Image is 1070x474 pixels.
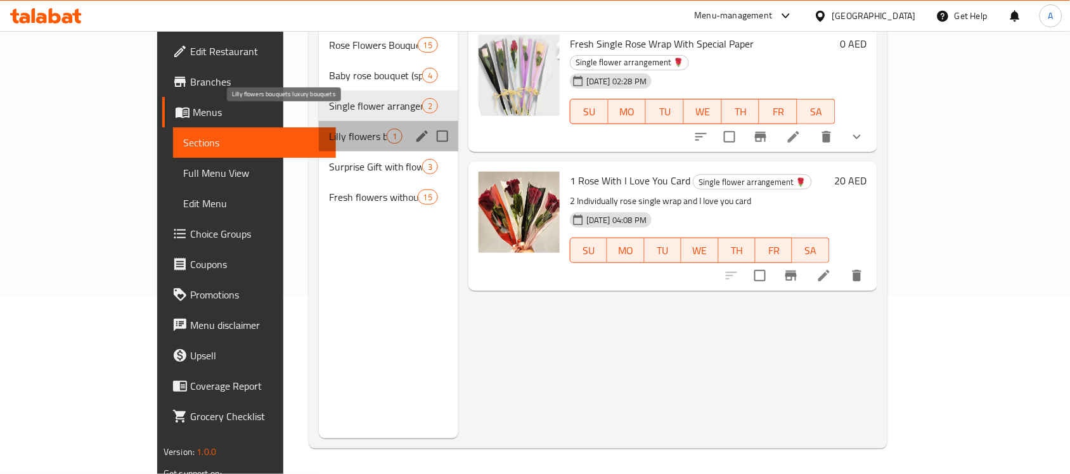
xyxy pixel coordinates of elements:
[329,98,422,113] span: Single flower arrangement 🌹
[164,444,195,460] span: Version:
[422,68,438,83] div: items
[319,182,458,212] div: Fresh flowers without arrangement15
[570,193,830,209] p: 2 Individually rose single wrap and I love you card
[776,260,806,291] button: Branch-specific-item
[835,172,867,189] h6: 20 AED
[645,238,681,263] button: TU
[747,262,773,289] span: Select to update
[570,171,690,190] span: 1 Rose With I Love You Card
[842,122,872,152] button: show more
[816,268,832,283] a: Edit menu item
[173,158,336,188] a: Full Menu View
[764,103,792,121] span: FR
[842,260,872,291] button: delete
[162,371,336,401] a: Coverage Report
[162,401,336,432] a: Grocery Checklist
[190,287,326,302] span: Promotions
[719,238,756,263] button: TH
[570,55,688,70] span: Single flower arrangement 🌹
[162,219,336,249] a: Choice Groups
[651,103,679,121] span: TU
[190,74,326,89] span: Branches
[797,99,835,124] button: SA
[329,68,422,83] span: Baby rose bouquet (spray rose bouquet )
[162,249,336,279] a: Coupons
[581,75,652,87] span: [DATE] 02:28 PM
[418,37,438,53] div: items
[162,279,336,310] a: Promotions
[576,103,603,121] span: SU
[319,121,458,151] div: Lilly flowers bouquets luxury bouquets1edit
[841,35,867,53] h6: 0 AED
[745,122,776,152] button: Branch-specific-item
[570,99,609,124] button: SU
[802,103,830,121] span: SA
[162,36,336,67] a: Edit Restaurant
[646,99,684,124] button: TU
[423,161,437,173] span: 3
[423,70,437,82] span: 4
[190,348,326,363] span: Upsell
[319,91,458,121] div: Single flower arrangement 🌹2
[162,340,336,371] a: Upsell
[570,238,607,263] button: SU
[761,241,787,260] span: FR
[162,97,336,127] a: Menus
[756,238,792,263] button: FR
[183,165,326,181] span: Full Menu View
[190,317,326,333] span: Menu disclaimer
[319,25,458,217] nav: Menu sections
[686,122,716,152] button: sort-choices
[650,241,676,260] span: TU
[329,37,418,53] span: Rose Flowers Bouquet 💝
[724,241,751,260] span: TH
[190,409,326,424] span: Grocery Checklist
[329,159,422,174] span: Surprise Gift with flowers
[319,60,458,91] div: Baby rose bouquet (spray rose bouquet )4
[319,30,458,60] div: Rose Flowers Bouquet 💝15
[183,196,326,211] span: Edit Menu
[319,151,458,182] div: Surprise Gift with flowers3
[329,189,418,205] span: Fresh flowers without arrangement
[197,444,217,460] span: 1.0.0
[418,39,437,51] span: 15
[422,159,438,174] div: items
[695,8,773,23] div: Menu-management
[576,241,602,260] span: SU
[689,103,717,121] span: WE
[162,67,336,97] a: Branches
[849,129,865,144] svg: Show Choices
[786,129,801,144] a: Edit menu item
[609,99,647,124] button: MO
[684,99,722,124] button: WE
[607,238,644,263] button: MO
[190,226,326,241] span: Choice Groups
[183,135,326,150] span: Sections
[693,174,812,189] div: Single flower arrangement 🌹
[193,105,326,120] span: Menus
[759,99,797,124] button: FR
[387,131,402,143] span: 1
[832,9,916,23] div: [GEOGRAPHIC_DATA]
[681,238,718,263] button: WE
[422,98,438,113] div: items
[811,122,842,152] button: delete
[190,378,326,394] span: Coverage Report
[614,103,641,121] span: MO
[387,129,403,144] div: items
[190,44,326,59] span: Edit Restaurant
[570,55,689,70] div: Single flower arrangement 🌹
[581,214,652,226] span: [DATE] 04:08 PM
[173,188,336,219] a: Edit Menu
[727,103,755,121] span: TH
[722,99,760,124] button: TH
[329,129,387,144] span: Lilly flowers bouquets luxury bouquets
[693,175,811,189] span: Single flower arrangement 🌹
[686,241,713,260] span: WE
[1048,9,1054,23] span: A
[423,100,437,112] span: 2
[418,189,438,205] div: items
